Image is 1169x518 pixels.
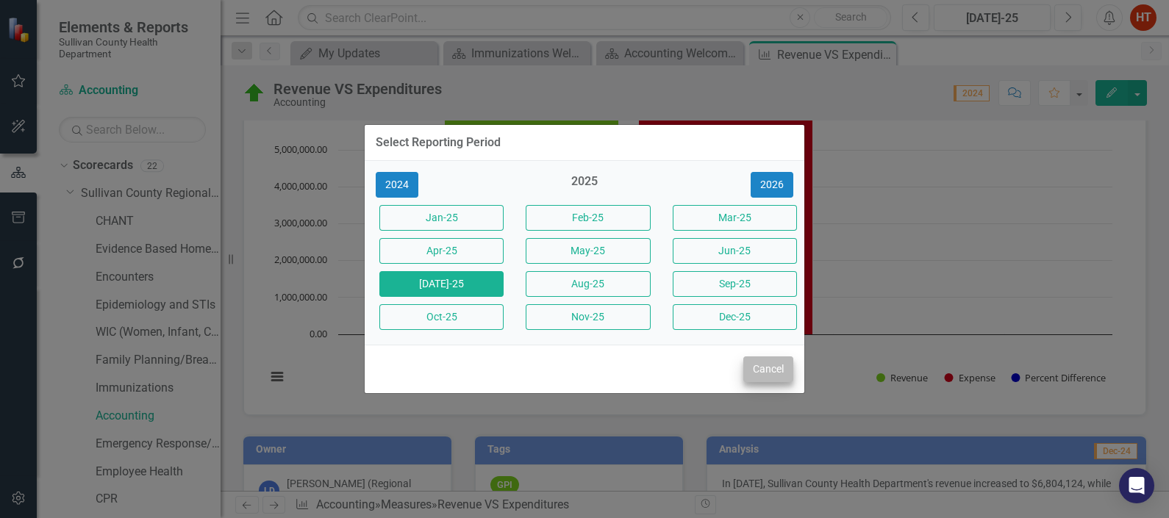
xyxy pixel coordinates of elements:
button: May-25 [526,238,650,264]
button: [DATE]-25 [379,271,504,297]
div: Open Intercom Messenger [1119,468,1154,503]
button: Cancel [743,356,793,382]
button: Oct-25 [379,304,504,330]
button: Apr-25 [379,238,504,264]
button: Jun-25 [673,238,797,264]
button: Aug-25 [526,271,650,297]
button: Feb-25 [526,205,650,231]
button: Jan-25 [379,205,504,231]
button: 2024 [376,172,418,198]
button: 2026 [751,172,793,198]
div: Select Reporting Period [376,136,501,149]
button: Mar-25 [673,205,797,231]
div: 2025 [522,173,646,198]
button: Dec-25 [673,304,797,330]
button: Sep-25 [673,271,797,297]
button: Nov-25 [526,304,650,330]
